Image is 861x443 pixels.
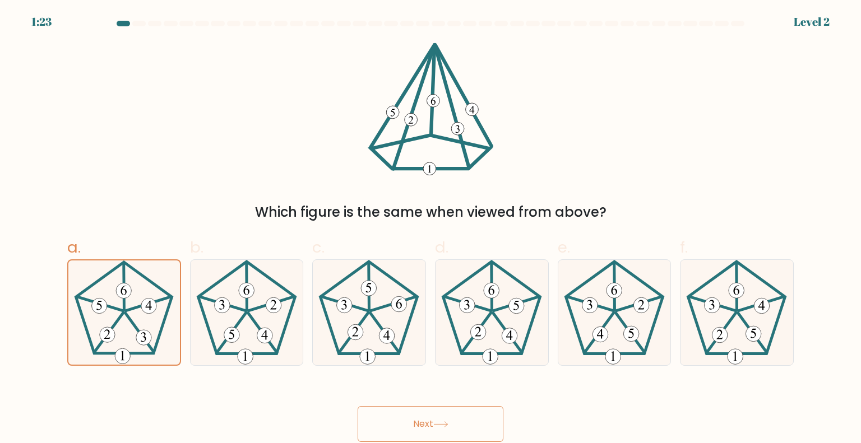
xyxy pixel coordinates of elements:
span: b. [190,236,203,258]
div: Which figure is the same when viewed from above? [74,202,787,222]
span: c. [312,236,325,258]
span: e. [558,236,570,258]
span: f. [680,236,688,258]
button: Next [358,406,503,442]
div: 1:23 [31,13,52,30]
span: d. [435,236,448,258]
span: a. [67,236,81,258]
div: Level 2 [794,13,830,30]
